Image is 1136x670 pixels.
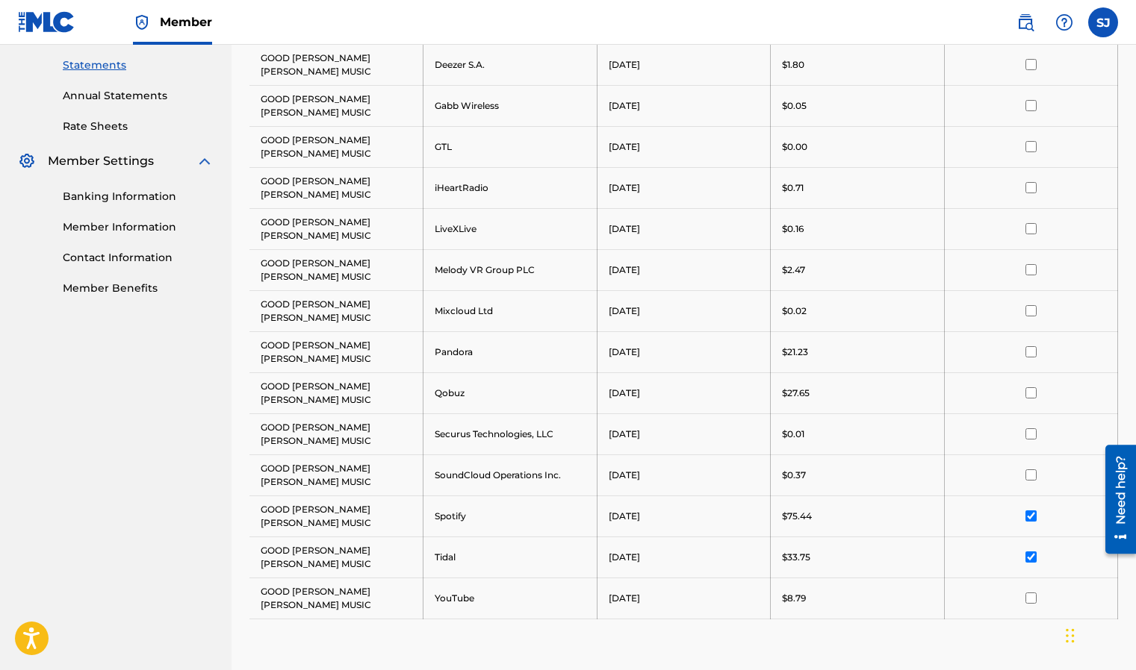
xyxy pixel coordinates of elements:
[782,469,806,482] p: $0.37
[597,167,771,208] td: [DATE]
[196,152,214,170] img: expand
[1088,7,1118,37] div: User Menu
[249,208,423,249] td: GOOD [PERSON_NAME] [PERSON_NAME] MUSIC
[249,454,423,495] td: GOOD [PERSON_NAME] [PERSON_NAME] MUSIC
[782,386,810,400] p: $27.65
[782,428,804,441] p: $0.01
[597,290,771,331] td: [DATE]
[249,577,423,619] td: GOOD [PERSON_NAME] [PERSON_NAME] MUSIC
[423,536,598,577] td: Tidal
[782,58,804,72] p: $1.80
[18,11,75,33] img: MLC Logo
[782,222,804,236] p: $0.16
[423,413,598,454] td: Securus Technologies, LLC
[249,290,423,331] td: GOOD [PERSON_NAME] [PERSON_NAME] MUSIC
[63,219,214,235] a: Member Information
[133,13,151,31] img: Top Rightsholder
[63,119,214,134] a: Rate Sheets
[423,126,598,167] td: GTL
[597,413,771,454] td: [DATE]
[782,551,810,564] p: $33.75
[1094,439,1136,560] iframe: Resource Center
[423,85,598,126] td: Gabb Wireless
[597,454,771,495] td: [DATE]
[1066,613,1075,658] div: Drag
[597,536,771,577] td: [DATE]
[782,345,808,359] p: $21.23
[1061,598,1136,670] iframe: Chat Widget
[597,372,771,413] td: [DATE]
[423,208,598,249] td: LiveXLive
[782,140,807,154] p: $0.00
[63,57,214,73] a: Statements
[423,331,598,372] td: Pandora
[782,510,812,523] p: $75.44
[597,577,771,619] td: [DATE]
[249,44,423,85] td: GOOD [PERSON_NAME] [PERSON_NAME] MUSIC
[1049,7,1079,37] div: Help
[423,167,598,208] td: iHeartRadio
[423,44,598,85] td: Deezer S.A.
[597,249,771,290] td: [DATE]
[48,152,154,170] span: Member Settings
[249,413,423,454] td: GOOD [PERSON_NAME] [PERSON_NAME] MUSIC
[160,13,212,31] span: Member
[423,577,598,619] td: YouTube
[597,44,771,85] td: [DATE]
[423,495,598,536] td: Spotify
[597,331,771,372] td: [DATE]
[782,99,807,113] p: $0.05
[63,281,214,296] a: Member Benefits
[63,189,214,204] a: Banking Information
[423,249,598,290] td: Melody VR Group PLC
[1016,13,1034,31] img: search
[249,126,423,167] td: GOOD [PERSON_NAME] [PERSON_NAME] MUSIC
[423,290,598,331] td: Mixcloud Ltd
[249,495,423,536] td: GOOD [PERSON_NAME] [PERSON_NAME] MUSIC
[63,88,214,104] a: Annual Statements
[782,592,806,605] p: $8.79
[1011,7,1040,37] a: Public Search
[249,372,423,413] td: GOOD [PERSON_NAME] [PERSON_NAME] MUSIC
[18,152,36,170] img: Member Settings
[63,250,214,266] a: Contact Information
[249,536,423,577] td: GOOD [PERSON_NAME] [PERSON_NAME] MUSIC
[782,181,804,195] p: $0.71
[597,495,771,536] td: [DATE]
[1055,13,1073,31] img: help
[597,85,771,126] td: [DATE]
[249,85,423,126] td: GOOD [PERSON_NAME] [PERSON_NAME] MUSIC
[249,249,423,290] td: GOOD [PERSON_NAME] [PERSON_NAME] MUSIC
[249,331,423,372] td: GOOD [PERSON_NAME] [PERSON_NAME] MUSIC
[782,304,807,318] p: $0.02
[249,167,423,208] td: GOOD [PERSON_NAME] [PERSON_NAME] MUSIC
[597,208,771,249] td: [DATE]
[423,454,598,495] td: SoundCloud Operations Inc.
[597,126,771,167] td: [DATE]
[782,263,805,277] p: $2.47
[423,372,598,413] td: Qobuz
